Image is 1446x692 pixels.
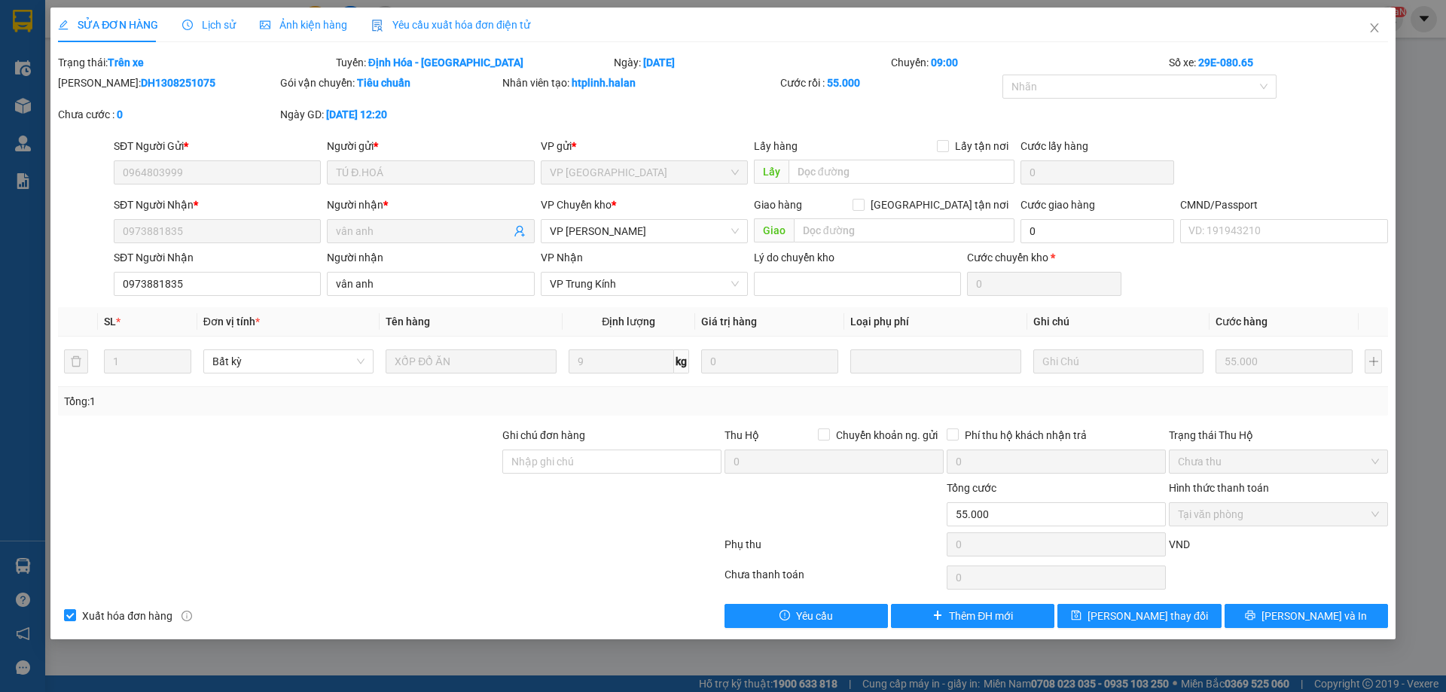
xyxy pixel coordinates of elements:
div: Ngày GD: [280,106,499,123]
b: 0 [117,108,123,120]
div: Tuyến: [334,54,612,71]
button: plusThêm ĐH mới [891,604,1054,628]
th: Ghi chú [1027,307,1210,337]
button: plus [1365,349,1381,373]
span: Đơn vị tính [203,316,260,328]
span: [PERSON_NAME] thay đổi [1088,608,1208,624]
span: kg [674,349,689,373]
span: Lịch sử [182,19,236,31]
input: VD: Bàn, Ghế [386,349,556,373]
label: Ghi chú đơn hàng [502,429,585,441]
span: VP Trung Kính [550,273,739,295]
span: close [1368,22,1380,34]
label: Cước lấy hàng [1020,140,1088,152]
span: info-circle [182,611,192,621]
div: SĐT Người Nhận [114,249,321,266]
span: plus [932,610,943,622]
div: Ngày: [612,54,890,71]
div: VP gửi [541,138,748,154]
input: Cước giao hàng [1020,219,1174,243]
button: Close [1353,8,1396,50]
span: [PERSON_NAME] và In [1261,608,1367,624]
span: Xuất hóa đơn hàng [76,608,178,624]
div: SĐT Người Gửi [114,138,321,154]
input: 0 [1216,349,1353,373]
span: Lấy tận nơi [949,138,1014,154]
label: Cước giao hàng [1020,199,1095,211]
span: printer [1245,610,1255,622]
span: save [1071,610,1081,622]
span: Tên hàng [386,316,430,328]
b: [DATE] [643,56,675,69]
div: Trạng thái Thu Hộ [1169,427,1388,444]
div: Lý do chuyển kho [754,249,961,266]
span: Yêu cầu [796,608,833,624]
b: [DATE] 12:20 [326,108,387,120]
b: DH1308251075 [141,77,215,89]
div: Chưa thanh toán [723,566,945,593]
div: Cước rồi : [780,75,999,91]
b: 29E-080.65 [1198,56,1253,69]
span: SỬA ĐƠN HÀNG [58,19,158,31]
div: Chưa cước : [58,106,277,123]
b: 55.000 [827,77,860,89]
div: Phụ thu [723,536,945,562]
span: Tổng cước [947,482,996,494]
input: Dọc đường [794,218,1014,242]
div: Người nhận [327,249,534,266]
div: Tổng: 1 [64,393,558,410]
button: printer[PERSON_NAME] và In [1225,604,1388,628]
div: [PERSON_NAME]: [58,75,277,91]
div: Người gửi [327,138,534,154]
span: clock-circle [182,20,193,30]
span: VP Định Hóa [550,161,739,184]
span: user-add [514,225,526,237]
span: Yêu cầu xuất hóa đơn điện tử [371,19,530,31]
span: exclamation-circle [779,610,790,622]
div: Nhân viên tạo: [502,75,777,91]
div: Cước chuyển kho [967,249,1121,266]
span: Ảnh kiện hàng [260,19,347,31]
span: Lấy [754,160,789,184]
li: 271 - [PERSON_NAME] - [GEOGRAPHIC_DATA] - [GEOGRAPHIC_DATA] [141,37,630,56]
span: Tại văn phòng [1178,503,1379,526]
b: GỬI : VP [GEOGRAPHIC_DATA] [19,102,224,153]
button: save[PERSON_NAME] thay đổi [1057,604,1221,628]
input: Ghi Chú [1033,349,1203,373]
b: Định Hóa - [GEOGRAPHIC_DATA] [368,56,523,69]
b: Tiêu chuẩn [357,77,410,89]
span: Thu Hộ [725,429,759,441]
input: Ghi chú đơn hàng [502,450,721,474]
button: delete [64,349,88,373]
th: Loại phụ phí [844,307,1027,337]
div: SĐT Người Nhận [114,197,321,213]
span: Thêm ĐH mới [949,608,1013,624]
span: Giá trị hàng [701,316,757,328]
div: Gói vận chuyển: [280,75,499,91]
span: Chưa thu [1178,450,1379,473]
span: Giao [754,218,794,242]
img: icon [371,20,383,32]
span: Lấy hàng [754,140,798,152]
b: 09:00 [931,56,958,69]
button: exclamation-circleYêu cầu [725,604,888,628]
span: Phí thu hộ khách nhận trả [959,427,1093,444]
b: Trên xe [108,56,144,69]
span: Cước hàng [1216,316,1268,328]
span: Giao hàng [754,199,802,211]
div: CMND/Passport [1180,197,1387,213]
span: Chuyển khoản ng. gửi [830,427,944,444]
span: SL [104,316,116,328]
b: htplinh.halan [572,77,636,89]
span: VP Chuyển kho [541,199,612,211]
span: picture [260,20,270,30]
span: VND [1169,538,1190,550]
input: Cước lấy hàng [1020,160,1174,184]
div: Chuyến: [889,54,1167,71]
span: Bất kỳ [212,350,365,373]
div: Số xe: [1167,54,1390,71]
span: Định lượng [602,316,655,328]
span: VP Hoàng Gia [550,220,739,242]
label: Hình thức thanh toán [1169,482,1269,494]
input: Dọc đường [789,160,1014,184]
